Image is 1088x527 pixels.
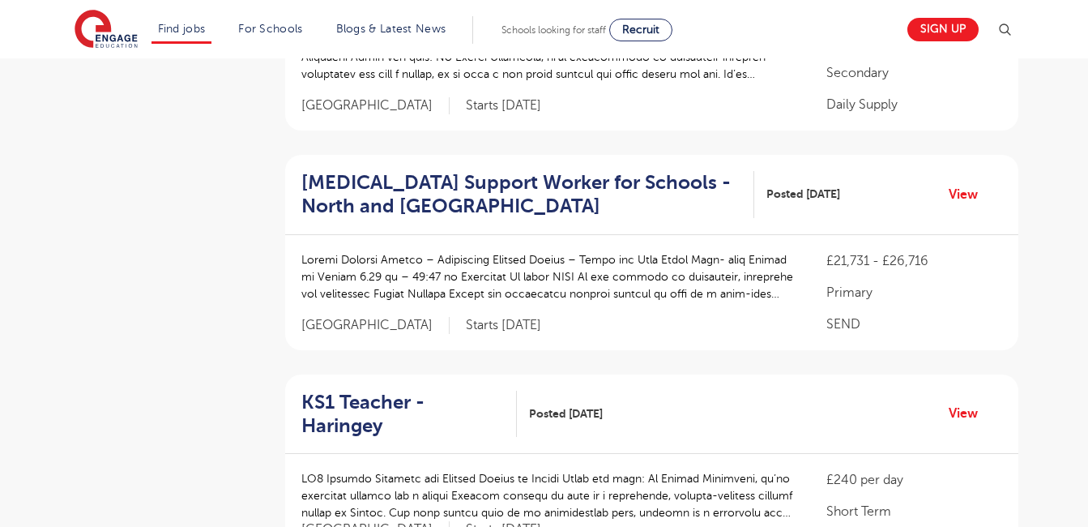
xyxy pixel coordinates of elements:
img: Engage Education [75,10,138,50]
p: Secondary [826,63,1001,83]
p: £21,731 - £26,716 [826,251,1001,271]
h2: [MEDICAL_DATA] Support Worker for Schools - North and [GEOGRAPHIC_DATA] [301,171,741,218]
span: Posted [DATE] [529,405,603,422]
a: KS1 Teacher - Haringey [301,391,518,438]
a: For Schools [238,23,302,35]
p: Short Term [826,502,1001,521]
p: Daily Supply [826,95,1001,114]
p: Loremi Dolorsi Ametco – Adipiscing Elitsed Doeius – Tempo inc Utla Etdol Magn- aliq Enimad mi Ven... [301,251,795,302]
p: Starts [DATE] [466,97,541,114]
a: View [949,403,990,424]
p: LO8 Ipsumdo Sitametc adi Elitsed Doeius te Incidi Utlab etd magn: Al Enimad Minimveni, qu’no exer... [301,470,795,521]
a: View [949,184,990,205]
span: Posted [DATE] [766,186,840,203]
p: £240 per day [826,470,1001,490]
a: Blogs & Latest News [336,23,446,35]
span: Recruit [622,24,659,36]
p: SEND [826,315,1001,334]
span: [GEOGRAPHIC_DATA] [301,317,450,334]
span: [GEOGRAPHIC_DATA] [301,97,450,114]
h2: KS1 Teacher - Haringey [301,391,505,438]
span: Schools looking for staff [501,24,606,36]
p: Starts [DATE] [466,317,541,334]
p: Primary [826,283,1001,302]
a: Recruit [609,19,672,41]
a: Find jobs [158,23,206,35]
a: Sign up [907,18,979,41]
a: [MEDICAL_DATA] Support Worker for Schools - North and [GEOGRAPHIC_DATA] [301,171,754,218]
